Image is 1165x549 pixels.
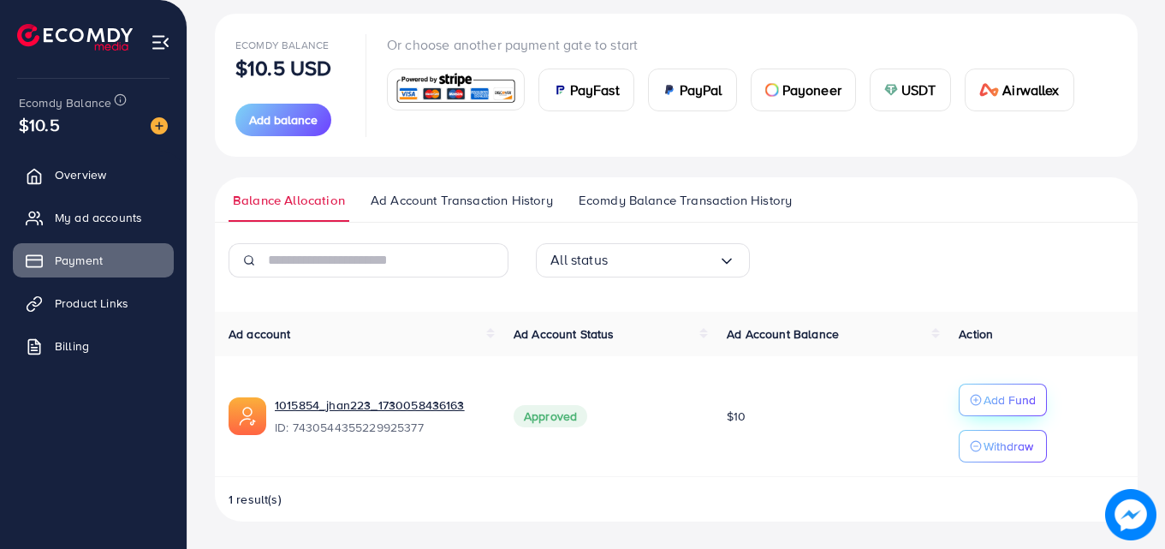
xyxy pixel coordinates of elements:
p: Withdraw [984,436,1033,457]
span: PayFast [570,80,620,100]
img: ic-ads-acc.e4c84228.svg [229,397,266,435]
p: $10.5 USD [235,57,331,78]
span: Ecomdy Balance [19,94,111,111]
img: card [663,83,676,97]
a: Billing [13,329,174,363]
span: Product Links [55,295,128,312]
span: PayPal [680,80,722,100]
a: Overview [13,158,174,192]
span: ID: 7430544355229925377 [275,419,486,436]
span: Ad Account Status [514,325,615,343]
span: Balance Allocation [233,191,345,210]
a: 1015854_jhan223_1730058436163 [275,397,486,414]
div: <span class='underline'>1015854_jhan223_1730058436163</span></br>7430544355229925377 [275,397,486,436]
span: Action [959,325,993,343]
span: Ecomdy Balance Transaction History [579,191,792,210]
a: cardAirwallex [965,69,1074,111]
span: $10 [727,408,746,425]
span: My ad accounts [55,209,142,226]
img: card [979,83,1000,97]
img: image [151,117,168,134]
span: Overview [55,166,106,183]
button: Withdraw [959,430,1047,462]
a: My ad accounts [13,200,174,235]
span: Airwallex [1002,80,1059,100]
a: Payment [13,243,174,277]
span: Payment [55,252,103,269]
img: image [1106,490,1156,540]
a: cardPayFast [538,69,634,111]
a: Product Links [13,286,174,320]
span: All status [550,247,608,273]
span: Ad Account Transaction History [371,191,553,210]
span: Payoneer [782,80,841,100]
p: Add Fund [984,390,1036,410]
span: Approved [514,405,587,427]
img: card [765,83,779,97]
input: Search for option [608,247,718,273]
button: Add Fund [959,384,1047,416]
div: Search for option [536,243,750,277]
span: $10.5 [19,112,60,137]
span: Ecomdy Balance [235,38,329,52]
span: USDT [901,80,936,100]
a: card [387,69,525,110]
a: cardPayPal [648,69,737,111]
img: logo [17,24,133,51]
img: menu [151,33,170,52]
span: Ad account [229,325,291,343]
button: Add balance [235,104,331,136]
span: 1 result(s) [229,491,282,508]
img: card [553,83,567,97]
a: cardUSDT [870,69,951,111]
span: Billing [55,337,89,355]
a: cardPayoneer [751,69,856,111]
span: Ad Account Balance [727,325,839,343]
span: Add balance [249,111,318,128]
p: Or choose another payment gate to start [387,34,1088,55]
img: card [393,71,519,108]
img: card [884,83,898,97]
